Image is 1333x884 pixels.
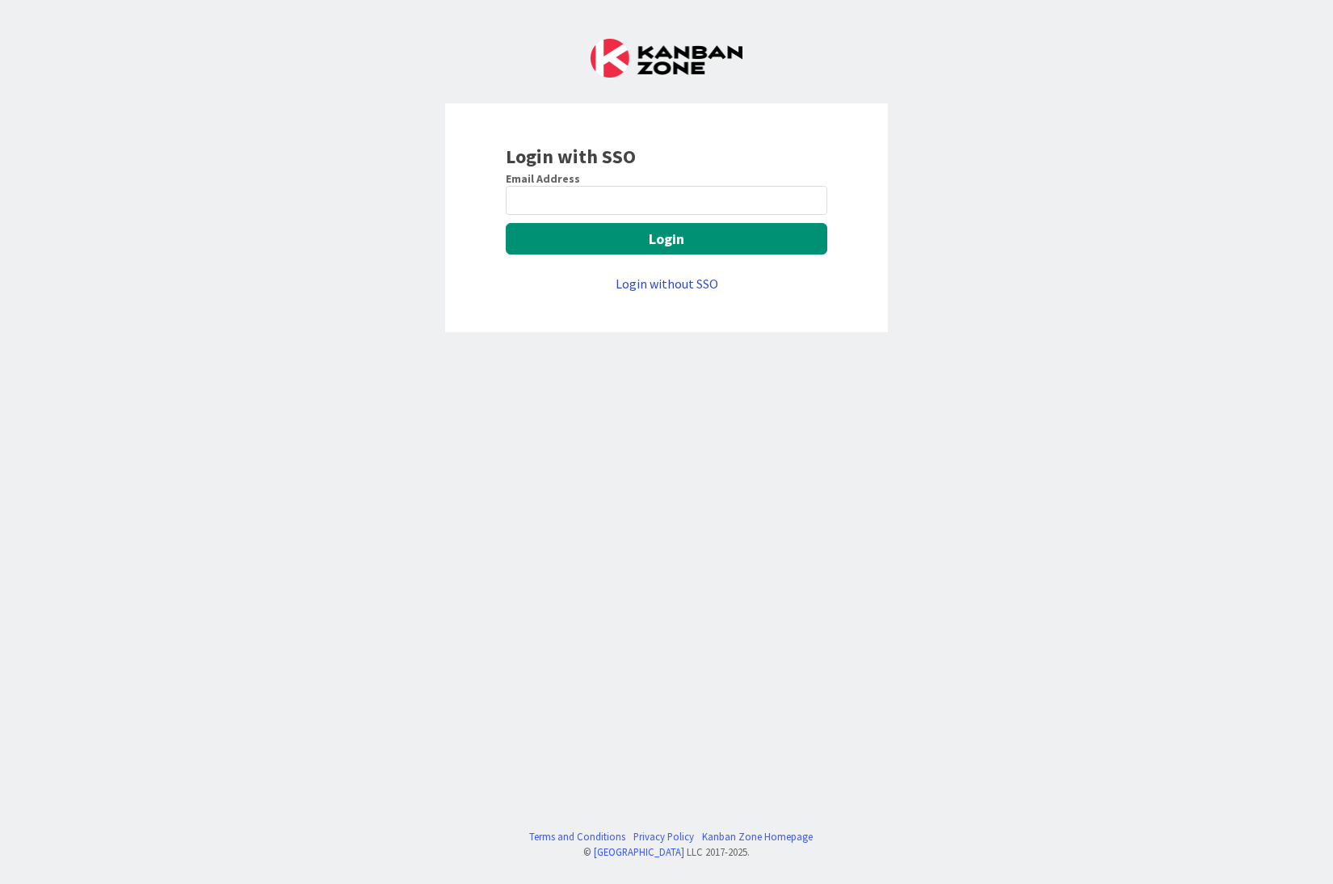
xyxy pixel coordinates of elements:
a: Privacy Policy [633,829,694,844]
img: Kanban Zone [591,39,742,78]
a: Terms and Conditions [529,829,625,844]
div: © LLC 2017- 2025 . [521,844,813,860]
a: Kanban Zone Homepage [702,829,813,844]
a: Login without SSO [616,276,718,292]
a: [GEOGRAPHIC_DATA] [594,845,684,858]
button: Login [506,223,827,255]
label: Email Address [506,171,580,186]
b: Login with SSO [506,144,636,169]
